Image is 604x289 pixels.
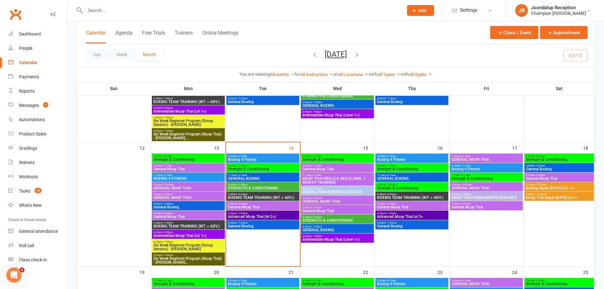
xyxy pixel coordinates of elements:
span: - 7:15am [162,164,172,167]
span: Six Week Beginner Program (Group Session) - [PERSON_NAME] [153,243,224,251]
span: 6:45pm [228,212,298,215]
span: 7:15am [228,174,298,177]
span: Add [418,8,426,13]
button: Free Trials [142,30,165,43]
span: - 7:45pm [386,221,397,224]
div: Calendar [19,60,37,65]
span: - 6:15am [162,279,172,282]
div: Product Sales [19,131,46,136]
button: Calendar [86,30,106,43]
div: 25 [583,267,594,277]
a: Gradings [8,141,67,155]
span: Strength & Conditioning [228,167,298,171]
strong: with [369,72,377,77]
a: All Locations [338,72,369,77]
span: - 6:45pm [312,216,322,219]
span: 5:45pm [302,216,373,219]
span: 4:45pm [302,197,373,200]
span: 7:00am [526,155,593,158]
span: Boxing 4 Fitness [228,158,298,161]
span: - 6:15am [460,279,471,282]
span: - 7:15am [237,164,247,167]
span: 4:45pm [377,183,447,186]
span: Muay Thai Super [DATE] Lvl 1+ [526,196,593,200]
span: 5:30am [302,279,373,282]
strong: for [295,72,300,77]
span: 1 [43,102,48,108]
span: General Muay Thai [302,167,373,171]
span: 6:45pm [377,221,447,224]
span: - 6:45pm [237,202,248,205]
span: 6:45pm [302,225,373,228]
span: BOXING TEAM TRAINING (INT. + ADV.) [377,196,447,200]
span: General Muay Thai [377,205,447,209]
span: 5:30am [228,279,298,282]
button: Appointment [540,26,588,39]
div: 24 [512,267,523,277]
span: - 6:15am [386,279,396,282]
span: Advanced Muay Thai Lvl 2+ [377,215,447,219]
span: - 7:45pm [312,235,322,238]
button: Agenda [115,30,133,43]
span: - 7:45pm [237,212,248,215]
a: Calendar [8,56,67,70]
a: Waivers [8,155,67,170]
button: [DATE] [325,50,347,59]
a: All events [270,72,295,77]
span: - 6:45pm [386,193,397,196]
th: Thu [375,82,449,95]
button: Class / Event [490,26,538,39]
a: Roll call [8,239,67,253]
span: - 8:00am [535,279,545,282]
span: - 7:15am [386,164,396,167]
div: Class check-in [19,257,47,262]
span: 7:15am [377,174,447,177]
span: Boxing 4 Fitness [228,282,298,286]
span: 4:45pm [153,193,224,196]
span: - 5:45pm [312,197,322,200]
span: - 7:45pm [237,221,248,224]
div: Automations [19,117,45,122]
button: Add [407,5,434,16]
div: 23 [438,267,449,277]
span: - 9:00am [535,164,545,167]
span: Six Week Beginner Program (Muay Thai) - [PERSON_NAME]... [153,257,224,264]
span: 5:45pm [153,212,224,215]
span: 5:30am [228,155,298,158]
span: 6:30am [302,164,373,167]
span: GENERAL MUAY THAI [451,158,522,161]
div: Roll call [19,243,34,248]
a: Tasks 19 [8,184,67,198]
span: 8:00am [526,164,593,167]
a: People [8,41,67,56]
span: 9:00am [526,193,593,196]
span: BOXING 4 FITNESS [153,177,224,181]
a: Payments [8,70,67,84]
div: Payments [19,74,39,79]
span: 6:30am [377,164,447,167]
span: GENERAL MUAY THAI [451,186,522,190]
span: 6:45pm [153,240,224,243]
a: Workouts [8,170,67,184]
span: - 6:45pm [237,193,248,196]
span: - 5:30pm [461,193,471,196]
span: 5:30am [377,155,447,158]
span: Boxing 4 Fitness [377,158,447,161]
span: 5:30am [451,155,522,158]
span: 6:30am [228,164,298,167]
span: 9:00am [526,183,593,186]
span: Strength & Conditioning [526,158,593,161]
span: - 8:15am [237,174,247,177]
th: Mon [151,82,226,95]
span: 6:45pm [377,97,447,100]
span: GENERAL MUAY THAI [153,186,224,190]
span: - 5:45pm [386,183,397,186]
a: Reports [8,84,67,98]
span: 5:30am [153,155,224,158]
button: Day [85,49,109,60]
div: What's New [19,203,42,208]
div: 22 [363,267,374,277]
a: All Types [377,72,400,77]
div: Waivers [19,160,35,165]
span: General Muay Thai [451,205,522,209]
